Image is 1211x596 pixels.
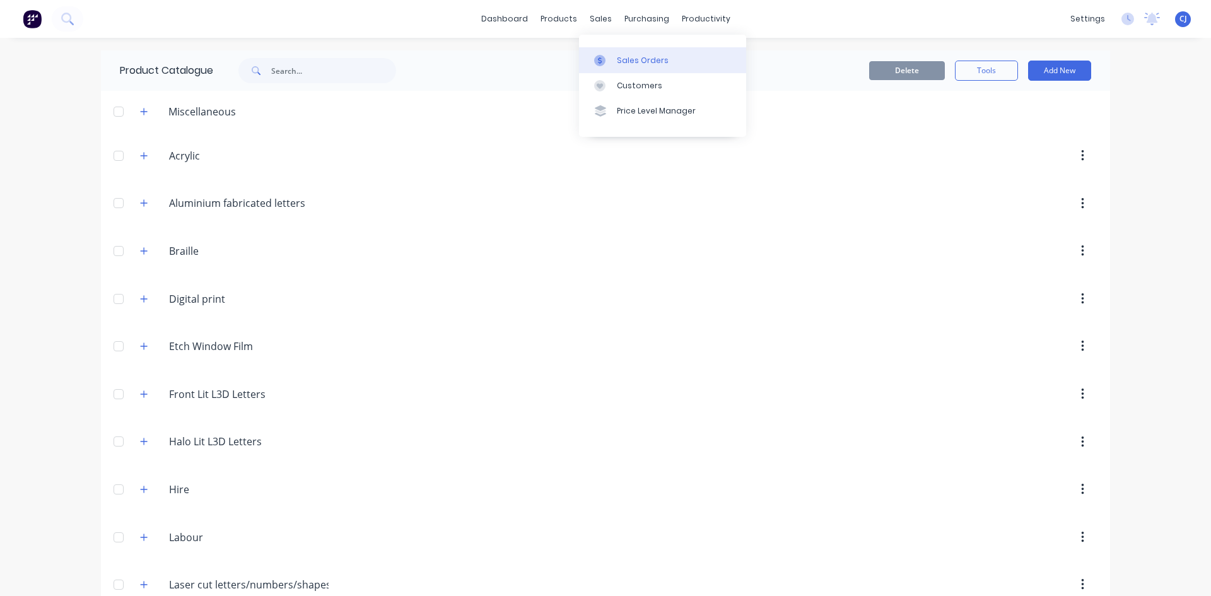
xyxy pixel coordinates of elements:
[617,80,662,91] div: Customers
[869,61,945,80] button: Delete
[534,9,583,28] div: products
[1179,13,1187,25] span: CJ
[169,291,319,307] input: Enter category name
[579,73,746,98] a: Customers
[101,50,213,91] div: Product Catalogue
[676,9,737,28] div: productivity
[1028,61,1091,81] button: Add New
[169,196,319,211] input: Enter category name
[617,55,669,66] div: Sales Orders
[618,9,676,28] div: purchasing
[158,104,246,119] div: Miscellaneous
[23,9,42,28] img: Factory
[169,530,319,545] input: Enter category name
[169,243,319,259] input: Enter category name
[169,577,329,592] input: Enter category name
[579,47,746,73] a: Sales Orders
[583,9,618,28] div: sales
[169,387,319,402] input: Enter category name
[271,58,396,83] input: Search...
[169,434,319,449] input: Enter category name
[169,482,319,497] input: Enter category name
[579,98,746,124] a: Price Level Manager
[169,148,319,163] input: Enter category name
[617,105,696,117] div: Price Level Manager
[475,9,534,28] a: dashboard
[1064,9,1111,28] div: settings
[169,339,319,354] input: Enter category name
[955,61,1018,81] button: Tools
